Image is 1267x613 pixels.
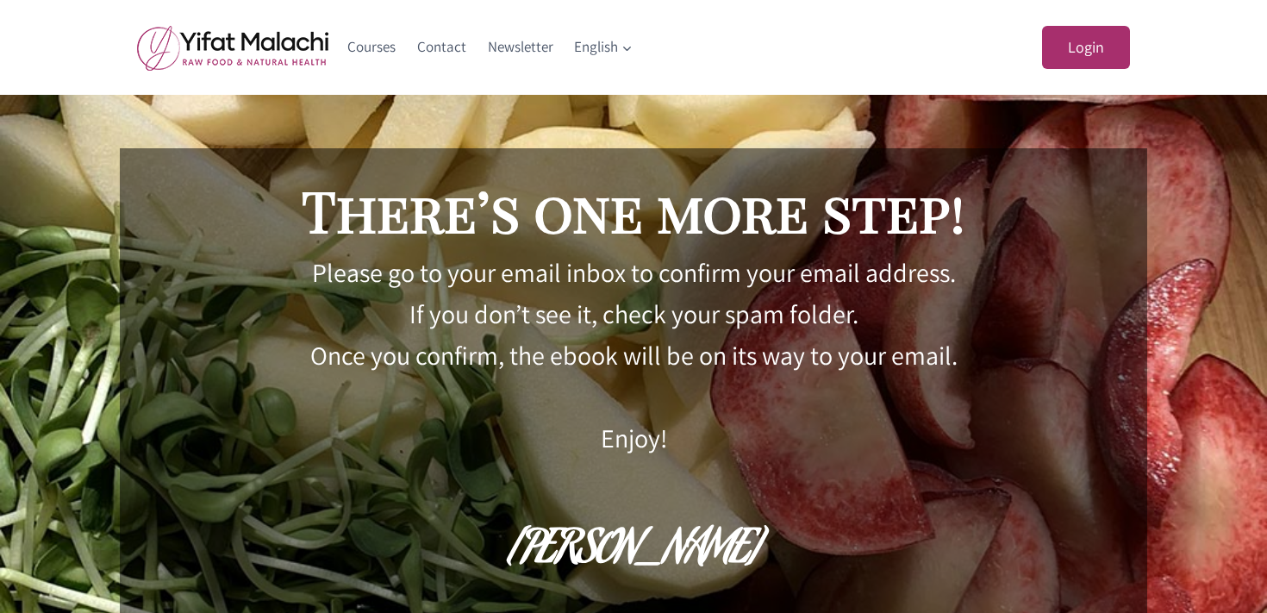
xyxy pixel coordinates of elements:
[1042,26,1130,70] a: Login
[337,27,407,68] a: Courses
[477,27,564,68] a: Newsletter
[310,252,958,459] p: Please go to your email inbox to confirm your email address. If you don’t see it, check your spam...
[137,25,328,71] img: yifat_logo41_en.png
[564,27,644,68] a: English
[509,521,759,587] h2: [PERSON_NAME]
[337,27,644,68] nav: Primary Navigation
[407,27,477,68] a: Contact
[302,169,965,252] h2: There’s one more step!
[574,35,633,59] span: English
